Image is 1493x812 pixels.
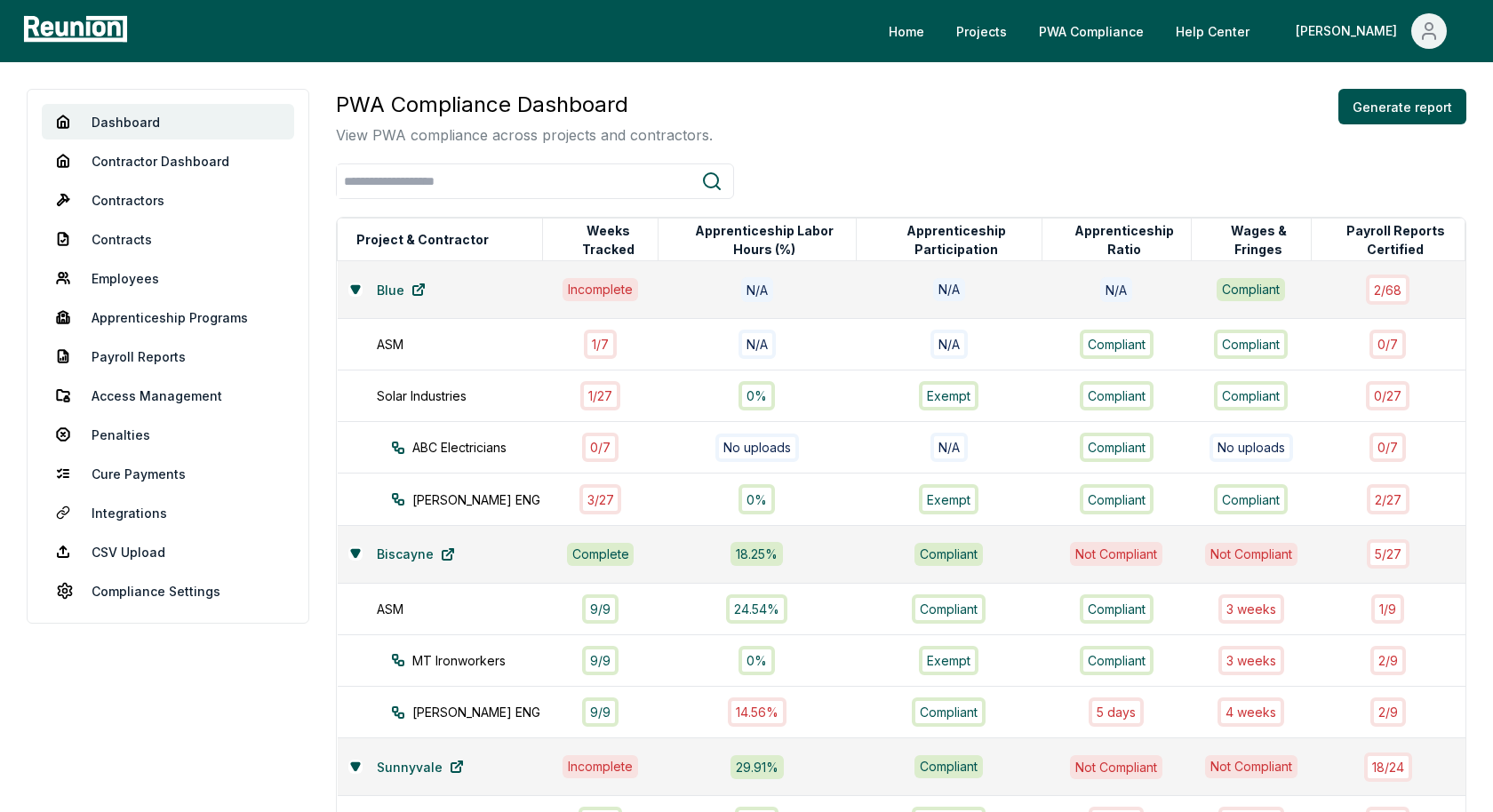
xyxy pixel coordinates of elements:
[1205,543,1297,566] div: Not Compliant
[1025,13,1158,49] a: PWA Compliance
[579,484,622,513] div: 3 / 27
[1366,275,1409,304] div: 2 / 68
[563,755,638,778] div: Incomplete
[1210,434,1293,462] div: No uploads
[1218,646,1284,675] div: 3 week s
[580,381,620,410] div: 1 / 27
[1080,646,1154,675] div: Compliant
[336,89,713,121] h3: PWA Compliance Dashboard
[1367,539,1409,569] div: 5 / 27
[42,182,294,218] a: Contractors
[377,335,561,354] div: ASM
[872,222,1042,258] button: Apprenticeship Participation
[739,646,775,675] div: 0%
[353,222,492,258] button: Project & Contractor
[377,600,561,618] div: ASM
[912,594,986,624] div: Compliant
[919,381,978,410] div: Exempt
[42,104,294,139] a: Dashboard
[1364,752,1412,782] div: 18 / 24
[391,438,575,457] div: ABC Electricians
[42,456,294,491] a: Cure Payments
[919,484,978,513] div: Exempt
[1214,381,1288,410] div: Compliant
[715,434,799,462] div: No uploads
[42,495,294,530] a: Integrations
[377,386,561,405] div: Solar Industries
[942,13,1021,49] a: Projects
[1296,13,1404,49] div: [PERSON_NAME]
[914,755,983,778] div: Compliant
[42,378,294,413] a: Access Management
[1080,433,1154,462] div: Compliant
[42,143,294,179] a: Contractor Dashboard
[42,417,294,452] a: Penalties
[1217,278,1285,301] div: Compliant
[363,749,478,784] a: Sunnyvale
[1214,484,1288,513] div: Compliant
[582,646,619,675] div: 9 / 9
[726,594,787,624] div: 24.54%
[1205,755,1297,778] div: Not Compliant
[731,542,783,566] div: 18.25 %
[582,594,619,624] div: 9 / 9
[1218,697,1284,727] div: 4 week s
[1089,697,1144,727] div: 5 days
[919,646,978,675] div: Exempt
[584,330,617,359] div: 1 / 7
[1366,381,1409,410] div: 0 / 27
[1218,594,1284,624] div: 3 week s
[1369,330,1406,359] div: 0 / 7
[391,651,575,670] div: MT Ironworkers
[930,330,968,359] div: N/A
[391,703,575,721] div: [PERSON_NAME] ENG
[1207,222,1311,258] button: Wages & Fringes
[42,260,294,296] a: Employees
[1058,222,1191,258] button: Apprenticeship Ratio
[674,222,856,258] button: Apprenticeship Labor Hours (%)
[42,299,294,335] a: Apprenticeship Programs
[728,697,786,727] div: 14.56%
[1338,89,1466,124] button: Generate report
[1080,381,1154,410] div: Compliant
[1080,330,1154,359] div: Compliant
[1370,646,1406,675] div: 2 / 9
[731,755,784,779] div: 29.91 %
[1281,13,1461,49] button: [PERSON_NAME]
[1080,594,1154,624] div: Compliant
[933,278,965,301] div: N/A
[582,433,619,462] div: 0 / 7
[874,13,938,49] a: Home
[1070,542,1162,566] div: Not Compliant
[336,124,713,146] p: View PWA compliance across projects and contractors.
[42,573,294,609] a: Compliance Settings
[1367,484,1409,513] div: 2 / 27
[739,381,775,410] div: 0%
[42,338,294,374] a: Payroll Reports
[1100,277,1132,301] div: N/A
[914,543,983,566] div: Compliant
[1370,697,1406,727] div: 2 / 9
[563,278,638,301] div: Incomplete
[1369,433,1406,462] div: 0 / 7
[558,222,657,258] button: Weeks Tracked
[363,537,469,572] a: Biscayne
[1162,13,1264,49] a: Help Center
[42,221,294,257] a: Contracts
[739,330,776,359] div: N/A
[582,697,619,727] div: 9 / 9
[1327,222,1465,258] button: Payroll Reports Certified
[874,13,1475,49] nav: Main
[739,484,775,513] div: 0%
[912,697,986,727] div: Compliant
[1070,755,1162,779] div: Not Compliant
[1080,484,1154,513] div: Compliant
[42,534,294,569] a: CSV Upload
[930,433,968,462] div: N/A
[1371,594,1404,624] div: 1 / 9
[1214,330,1288,359] div: Compliant
[741,277,773,301] div: N/A
[391,490,575,509] div: [PERSON_NAME] ENG
[363,272,440,307] a: Blue
[567,543,635,566] div: Complete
